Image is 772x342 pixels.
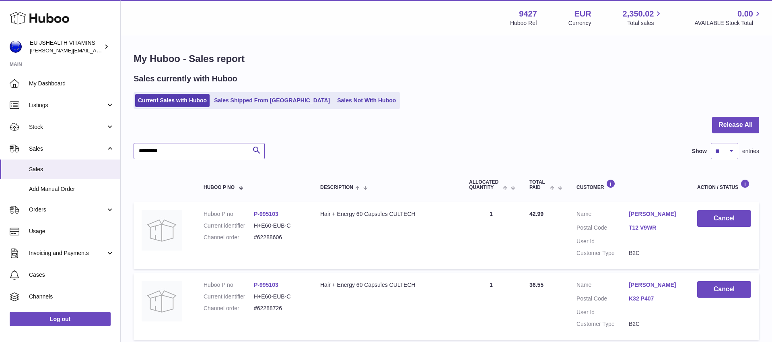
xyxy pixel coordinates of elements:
button: Cancel [697,210,751,227]
span: 42.99 [529,211,543,217]
dt: Customer Type [576,249,629,257]
a: 0.00 AVAILABLE Stock Total [694,8,762,27]
a: K32 P407 [629,295,681,303]
dt: Postal Code [576,295,629,305]
span: AVAILABLE Stock Total [694,19,762,27]
dt: Name [576,281,629,291]
span: [PERSON_NAME][EMAIL_ADDRESS][DOMAIN_NAME] [30,47,161,54]
span: My Dashboard [29,80,114,87]
dt: User Id [576,309,629,316]
span: ALLOCATED Quantity [469,180,501,190]
img: no-photo.jpg [142,210,182,251]
span: 36.55 [529,282,543,288]
h2: Sales currently with Huboo [134,73,237,84]
div: EU JSHEALTH VITAMINS [30,39,102,54]
span: Listings [29,102,106,109]
span: Usage [29,228,114,235]
a: T12 V9WR [629,224,681,232]
a: [PERSON_NAME] [629,281,681,289]
div: Hair + Energy 60 Capsules CULTECH [320,210,453,218]
strong: EUR [574,8,591,19]
dt: Huboo P no [204,210,254,218]
span: Cases [29,271,114,279]
strong: 9427 [519,8,537,19]
dt: Channel order [204,305,254,312]
span: Channels [29,293,114,301]
a: Sales Not With Huboo [334,94,399,107]
dd: H+E60-EUB-C [254,222,304,230]
dt: Huboo P no [204,281,254,289]
div: Currency [568,19,591,27]
span: Stock [29,123,106,131]
td: 1 [461,202,521,269]
dd: #62288606 [254,234,304,241]
dt: Customer Type [576,320,629,328]
span: Invoicing and Payments [29,249,106,257]
span: Add Manual Order [29,185,114,193]
span: Orders [29,206,106,213]
span: entries [742,147,759,155]
span: Total sales [627,19,663,27]
span: Sales [29,145,106,153]
button: Cancel [697,281,751,298]
img: no-photo.jpg [142,281,182,321]
dt: Current identifier [204,293,254,301]
a: [PERSON_NAME] [629,210,681,218]
a: 2,350.02 Total sales [623,8,663,27]
span: 2,350.02 [623,8,654,19]
a: P-995103 [254,282,278,288]
dd: #62288726 [254,305,304,312]
div: Hair + Energy 60 Capsules CULTECH [320,281,453,289]
dd: H+E60-EUB-C [254,293,304,301]
dd: B2C [629,320,681,328]
dd: B2C [629,249,681,257]
span: 0.00 [737,8,753,19]
img: laura@jessicasepel.com [10,41,22,53]
button: Release All [712,117,759,133]
label: Show [692,147,707,155]
dt: User Id [576,238,629,245]
dt: Channel order [204,234,254,241]
div: Huboo Ref [510,19,537,27]
h1: My Huboo - Sales report [134,52,759,65]
span: Huboo P no [204,185,235,190]
a: Current Sales with Huboo [135,94,210,107]
a: P-995103 [254,211,278,217]
a: Sales Shipped From [GEOGRAPHIC_DATA] [211,94,333,107]
a: Log out [10,312,111,326]
dt: Postal Code [576,224,629,234]
dt: Name [576,210,629,220]
span: Total paid [529,180,548,190]
td: 1 [461,273,521,340]
dt: Current identifier [204,222,254,230]
div: Action / Status [697,179,751,190]
span: Sales [29,166,114,173]
span: Description [320,185,353,190]
div: Customer [576,179,681,190]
